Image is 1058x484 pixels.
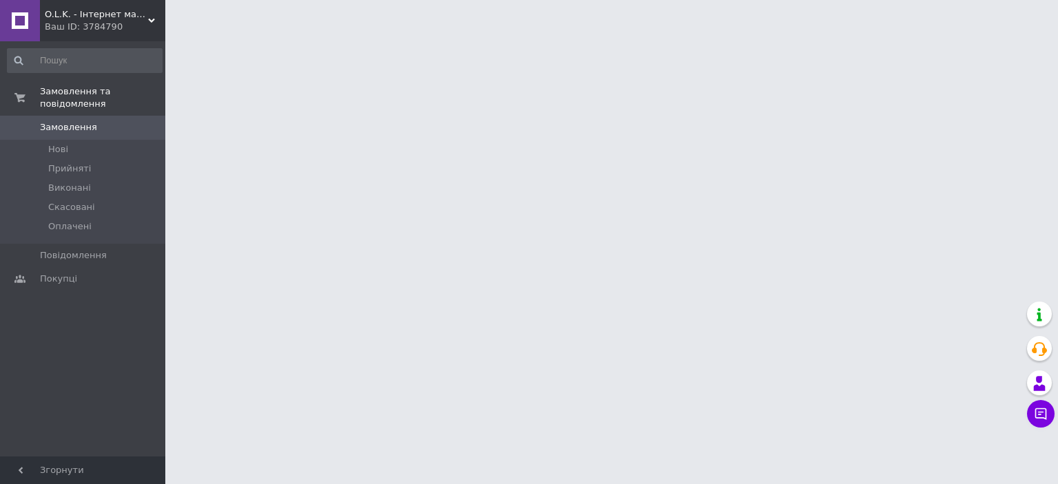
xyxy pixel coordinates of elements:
[1027,400,1055,428] button: Чат з покупцем
[40,249,107,262] span: Повідомлення
[48,162,91,175] span: Прийняті
[48,143,68,156] span: Нові
[7,48,163,73] input: Пошук
[48,220,92,233] span: Оплачені
[45,21,165,33] div: Ваш ID: 3784790
[40,273,77,285] span: Покупці
[48,182,91,194] span: Виконані
[45,8,148,21] span: O.L.K. - Інтернет магазин
[40,121,97,134] span: Замовлення
[48,201,95,213] span: Скасовані
[40,85,165,110] span: Замовлення та повідомлення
